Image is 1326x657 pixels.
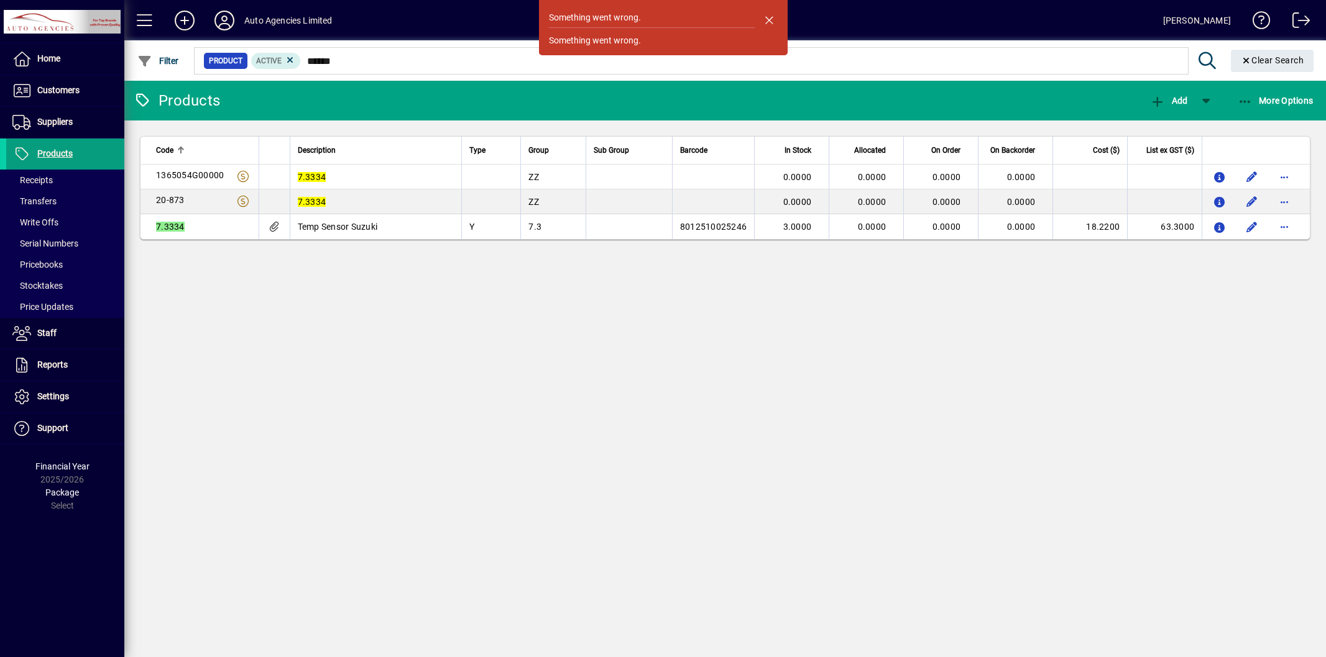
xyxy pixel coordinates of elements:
span: Group [528,143,549,157]
a: Pricebooks [6,254,124,275]
span: Y [469,222,474,232]
span: 0.0000 [1007,172,1036,182]
span: Financial Year [35,461,90,471]
button: Clear [1231,50,1314,72]
button: Add [1147,89,1190,112]
a: Serial Numbers [6,233,124,254]
span: Sub Group [594,143,629,157]
span: 8012510025246 [680,222,747,232]
span: Customers [37,85,80,95]
div: Type [469,143,513,157]
span: Active [256,57,282,65]
span: In Stock [785,143,811,157]
div: Allocated [837,143,897,157]
div: Group [528,143,578,157]
em: 7.3334 [156,222,185,232]
td: 18.2200 [1052,214,1127,239]
span: Add [1150,96,1187,106]
button: Add [165,9,205,32]
span: Serial Numbers [12,238,78,248]
a: Knowledge Base [1243,2,1271,43]
div: Products [134,91,220,111]
a: Receipts [6,170,124,191]
a: Logout [1283,2,1310,43]
a: Write Offs [6,212,124,233]
span: 0.0000 [932,222,961,232]
button: More options [1274,167,1294,187]
a: Support [6,413,124,444]
a: Suppliers [6,107,124,138]
div: Description [298,143,454,157]
button: Filter [134,50,182,72]
span: Settings [37,391,69,401]
div: Sub Group [594,143,664,157]
div: On Backorder [986,143,1046,157]
span: On Backorder [990,143,1035,157]
span: Cost ($) [1093,143,1120,157]
mat-chip: Activation Status: Active [251,53,301,69]
div: Auto Agencies Limited [244,11,333,30]
span: Stocktakes [12,281,63,291]
span: ZZ [528,197,539,207]
span: Price Updates [12,302,73,312]
a: Staff [6,318,124,349]
span: Receipts [12,175,53,185]
span: 0.0000 [783,172,812,182]
span: Staff [37,328,57,338]
span: 0.0000 [858,222,886,232]
span: Support [37,423,68,433]
button: Profile [205,9,244,32]
button: More Options [1235,89,1317,112]
span: Package [45,487,79,497]
span: Type [469,143,486,157]
span: 0.0000 [858,172,886,182]
span: Allocated [854,143,886,157]
a: Home [6,43,124,75]
span: 1365054G00000 [156,170,224,180]
div: Barcode [680,143,747,157]
span: Write Offs [12,217,58,227]
span: ZZ [528,172,539,182]
a: Settings [6,381,124,412]
a: Stocktakes [6,275,124,296]
em: 7.3334 [298,172,326,182]
button: More options [1274,192,1294,212]
td: 63.3000 [1127,214,1202,239]
a: Price Updates [6,296,124,317]
span: List ex GST ($) [1146,143,1194,157]
span: More Options [1238,96,1314,106]
span: Suppliers [37,117,73,127]
span: 0.0000 [932,172,961,182]
button: More options [1274,217,1294,237]
span: 0.0000 [932,197,961,207]
span: Description [298,143,336,157]
a: Transfers [6,191,124,212]
span: Reports [37,360,68,369]
button: Edit [1242,217,1262,237]
a: Reports [6,350,124,381]
span: Products [37,148,73,158]
span: Filter [137,56,179,66]
span: Transfers [12,196,57,206]
span: 0.0000 [858,197,886,207]
a: Customers [6,75,124,106]
span: 20-873 [156,195,185,205]
span: Product [209,55,242,67]
span: 0.0000 [783,197,812,207]
span: 0.0000 [1007,197,1036,207]
div: On Order [911,143,972,157]
span: 0.0000 [1007,222,1036,232]
span: Clear Search [1241,55,1304,65]
div: In Stock [762,143,822,157]
button: Edit [1242,192,1262,212]
div: [PERSON_NAME] [1163,11,1231,30]
button: Edit [1242,167,1262,187]
span: Barcode [680,143,707,157]
span: 7.3 [528,222,541,232]
span: Code [156,143,173,157]
span: Pricebooks [12,260,63,270]
div: Code [156,143,251,157]
span: 3.0000 [783,222,812,232]
span: Temp Sensor Suzuki [298,222,378,232]
em: 7.3334 [298,197,326,207]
